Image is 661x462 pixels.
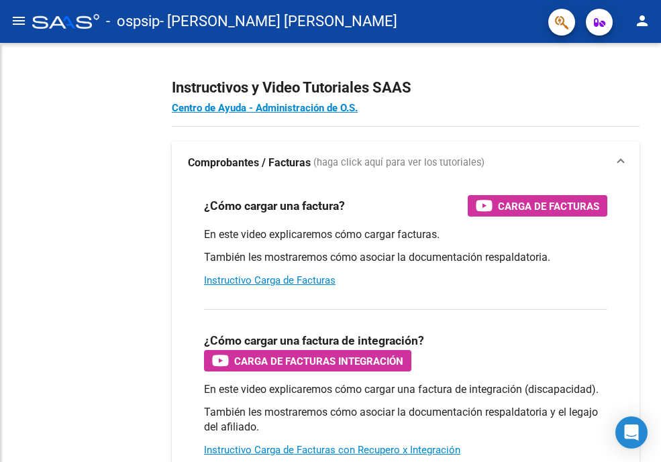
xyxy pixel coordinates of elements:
[204,405,607,435] p: También les mostraremos cómo asociar la documentación respaldatoria y el legajo del afiliado.
[11,13,27,29] mat-icon: menu
[106,7,160,36] span: - ospsip
[204,274,336,286] a: Instructivo Carga de Facturas
[204,350,411,371] button: Carga de Facturas Integración
[468,195,607,217] button: Carga de Facturas
[204,227,607,242] p: En este video explicaremos cómo cargar facturas.
[172,141,640,184] mat-expansion-panel-header: Comprobantes / Facturas (haga click aquí para ver los tutoriales)
[204,331,424,350] h3: ¿Cómo cargar una factura de integración?
[204,250,607,265] p: También les mostraremos cómo asociar la documentación respaldatoria.
[204,382,607,397] p: En este video explicaremos cómo cargar una factura de integración (discapacidad).
[188,156,311,170] strong: Comprobantes / Facturas
[634,13,650,29] mat-icon: person
[313,156,485,170] span: (haga click aquí para ver los tutoriales)
[204,196,345,215] h3: ¿Cómo cargar una factura?
[172,102,358,114] a: Centro de Ayuda - Administración de O.S.
[204,444,460,456] a: Instructivo Carga de Facturas con Recupero x Integración
[172,75,640,101] h2: Instructivos y Video Tutoriales SAAS
[160,7,397,36] span: - [PERSON_NAME] [PERSON_NAME]
[615,416,648,449] div: Open Intercom Messenger
[498,198,599,215] span: Carga de Facturas
[234,353,403,369] span: Carga de Facturas Integración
